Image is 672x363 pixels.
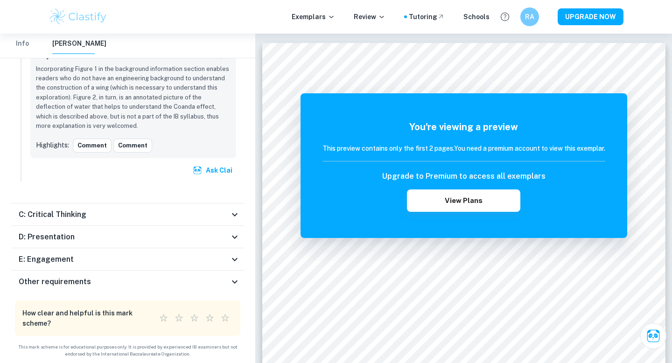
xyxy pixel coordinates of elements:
[11,34,34,54] button: Info
[19,209,86,220] h6: C: Critical Thinking
[407,189,520,212] button: View Plans
[463,12,490,22] a: Schools
[11,271,244,293] div: Other requirements
[191,162,236,179] button: Ask Clai
[193,166,202,175] img: clai.svg
[558,8,623,25] button: UPGRADE NOW
[409,12,445,22] a: Tutoring
[19,231,75,243] h6: D: Presentation
[73,139,112,153] button: Comment
[322,143,605,154] h6: This preview contains only the first 2 pages. You need a premium account to view this exemplar.
[11,248,244,271] div: E: Engagement
[520,7,539,26] button: RA
[19,254,74,265] h6: E: Engagement
[11,226,244,248] div: D: Presentation
[354,12,385,22] p: Review
[36,140,69,150] p: Highlights:
[19,276,91,287] h6: Other requirements
[497,9,513,25] button: Help and Feedback
[11,203,244,226] div: C: Critical Thinking
[36,64,231,131] p: Incorporating Figure 1 in the background information section enables readers who do not have an e...
[52,34,106,54] button: [PERSON_NAME]
[49,7,108,26] img: Clastify logo
[382,171,546,182] h6: Upgrade to Premium to access all exemplars
[322,120,605,134] h5: You're viewing a preview
[113,139,152,153] button: Comment
[22,308,145,328] h6: How clear and helpful is this mark scheme?
[11,343,244,357] span: This mark scheme is for educational purposes only. It is provided by experienced IB examiners but...
[292,12,335,22] p: Exemplars
[640,323,666,349] button: Ask Clai
[525,12,535,22] h6: RA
